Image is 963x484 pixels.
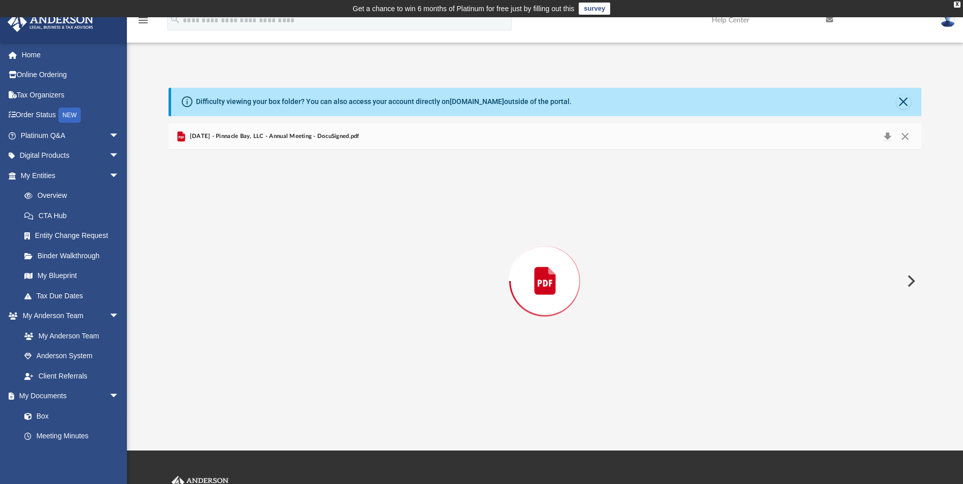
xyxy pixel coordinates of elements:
i: menu [137,14,149,26]
span: [DATE] - Pinnacle Bay, LLC - Annual Meeting - DocuSigned.pdf [187,132,359,141]
a: menu [137,19,149,26]
a: Box [14,406,124,426]
a: Entity Change Request [14,226,135,246]
span: arrow_drop_down [109,146,129,166]
div: Difficulty viewing your box folder? You can also access your account directly on outside of the p... [196,96,572,107]
span: arrow_drop_down [109,306,129,327]
div: NEW [58,108,81,123]
a: My Blueprint [14,266,129,286]
a: My Documentsarrow_drop_down [7,386,129,406]
a: Binder Walkthrough [14,246,135,266]
span: arrow_drop_down [109,386,129,407]
div: close [954,2,960,8]
span: arrow_drop_down [109,125,129,146]
a: Platinum Q&Aarrow_drop_down [7,125,135,146]
a: My Entitiesarrow_drop_down [7,165,135,186]
button: Close [896,129,914,144]
button: Next File [899,267,921,295]
a: Client Referrals [14,366,129,386]
div: Preview [169,123,921,412]
a: CTA Hub [14,205,135,226]
a: Overview [14,186,135,206]
a: Tax Organizers [7,85,135,105]
a: Anderson System [14,346,129,366]
a: My Anderson Teamarrow_drop_down [7,306,129,326]
span: arrow_drop_down [109,165,129,186]
img: User Pic [940,13,955,27]
a: Tax Due Dates [14,286,135,306]
a: [DOMAIN_NAME] [450,97,504,106]
img: Anderson Advisors Platinum Portal [5,12,96,32]
a: Home [7,45,135,65]
a: Online Ordering [7,65,135,85]
a: Order StatusNEW [7,105,135,126]
a: Forms Library [14,446,124,466]
button: Close [896,95,911,109]
i: search [170,14,181,25]
button: Download [878,129,896,144]
a: My Anderson Team [14,326,124,346]
a: Digital Productsarrow_drop_down [7,146,135,166]
a: Meeting Minutes [14,426,129,446]
a: survey [579,3,610,15]
div: Get a chance to win 6 months of Platinum for free just by filling out this [353,3,575,15]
